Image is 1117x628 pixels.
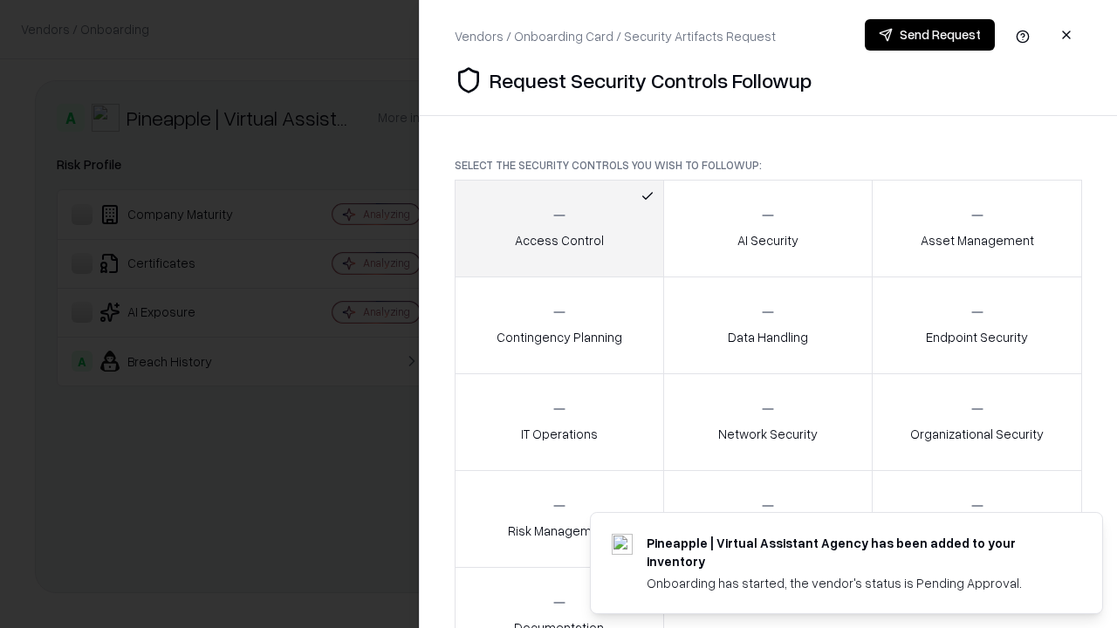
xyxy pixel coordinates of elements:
[921,231,1034,249] p: Asset Management
[647,574,1060,592] div: Onboarding has started, the vendor's status is Pending Approval.
[926,328,1028,346] p: Endpoint Security
[737,231,798,249] p: AI Security
[910,425,1044,443] p: Organizational Security
[455,276,664,374] button: Contingency Planning
[663,470,874,568] button: Security Incidents
[663,373,874,471] button: Network Security
[872,373,1082,471] button: Organizational Security
[508,522,611,540] p: Risk Management
[455,373,664,471] button: IT Operations
[872,470,1082,568] button: Threat Management
[647,534,1060,570] div: Pineapple | Virtual Assistant Agency has been added to your inventory
[728,328,808,346] p: Data Handling
[872,180,1082,277] button: Asset Management
[515,231,604,249] p: Access Control
[663,276,874,374] button: Data Handling
[455,180,664,277] button: Access Control
[612,534,633,555] img: trypineapple.com
[455,470,664,568] button: Risk Management
[490,66,812,94] p: Request Security Controls Followup
[872,276,1082,374] button: Endpoint Security
[455,27,776,45] div: Vendors / Onboarding Card / Security Artifacts Request
[497,328,622,346] p: Contingency Planning
[455,158,1082,173] p: Select the security controls you wish to followup:
[718,425,818,443] p: Network Security
[865,19,995,51] button: Send Request
[521,425,598,443] p: IT Operations
[663,180,874,277] button: AI Security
